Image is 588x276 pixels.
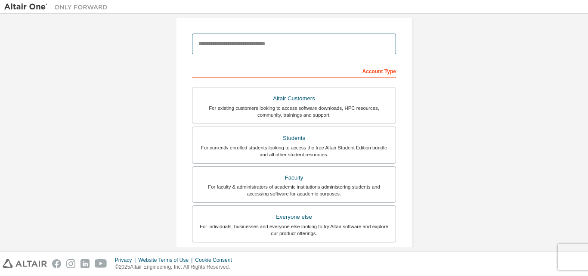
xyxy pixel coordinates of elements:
div: For individuals, businesses and everyone else looking to try Altair software and explore our prod... [198,223,390,237]
img: Altair One [4,3,112,11]
div: Everyone else [198,211,390,223]
div: For existing customers looking to access software downloads, HPC resources, community, trainings ... [198,105,390,118]
img: facebook.svg [52,259,61,268]
div: Faculty [198,172,390,184]
div: Website Terms of Use [138,257,195,264]
img: linkedin.svg [80,259,90,268]
div: Altair Customers [198,93,390,105]
div: Cookie Consent [195,257,237,264]
div: Students [198,132,390,144]
img: instagram.svg [66,259,75,268]
img: youtube.svg [95,259,107,268]
div: Account Type [192,64,396,78]
div: For currently enrolled students looking to access the free Altair Student Edition bundle and all ... [198,144,390,158]
p: © 2025 Altair Engineering, Inc. All Rights Reserved. [115,264,237,271]
div: Privacy [115,257,138,264]
img: altair_logo.svg [3,259,47,268]
div: For faculty & administrators of academic institutions administering students and accessing softwa... [198,183,390,197]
